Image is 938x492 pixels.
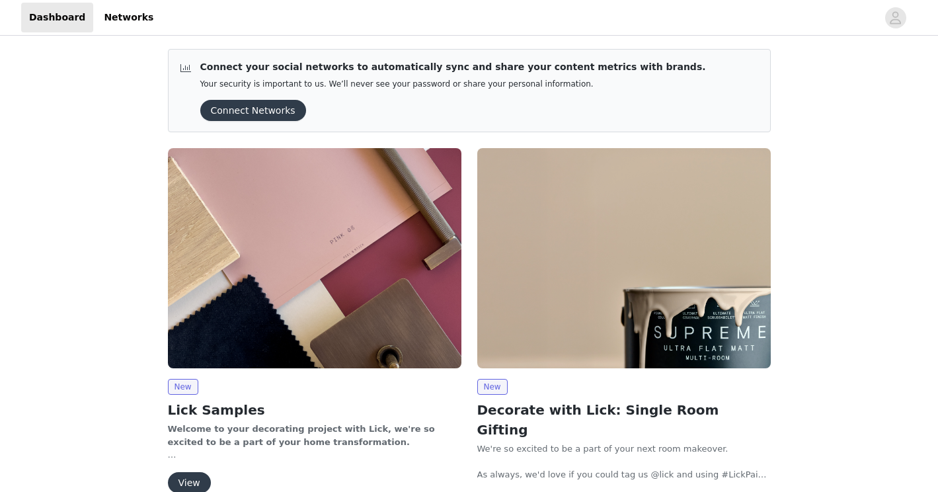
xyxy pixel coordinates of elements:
[168,379,198,395] span: New
[477,148,771,368] img: Lick
[477,400,771,440] h2: Decorate with Lick: Single Room Gifting
[21,3,93,32] a: Dashboard
[200,79,706,89] p: Your security is important to us. We’ll never see your password or share your personal information.
[889,7,902,28] div: avatar
[168,424,435,447] span: Welcome to your decorating project with Lick, we're so excited to be a part of your home transfor...
[168,478,211,488] a: View
[168,148,461,368] img: Lick
[477,442,771,456] p: We're so excited to be a part of your next room makeover.
[96,3,161,32] a: Networks
[477,379,508,395] span: New
[168,400,461,420] h2: Lick Samples
[200,60,706,74] p: Connect your social networks to automatically sync and share your content metrics with brands.
[200,100,306,121] button: Connect Networks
